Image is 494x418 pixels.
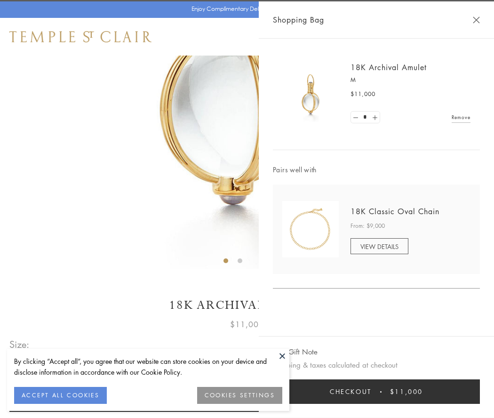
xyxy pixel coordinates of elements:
[9,337,30,352] span: Size:
[351,206,439,217] a: 18K Classic Oval Chain
[9,31,151,42] img: Temple St. Clair
[14,356,282,378] div: By clicking “Accept all”, you agree that our website can store cookies on your device and disclos...
[452,112,470,122] a: Remove
[273,359,480,371] p: Shipping & taxes calculated at checkout
[230,318,264,330] span: $11,000
[330,386,372,397] span: Checkout
[197,387,282,404] button: COOKIES SETTINGS
[370,112,379,123] a: Set quantity to 2
[390,386,423,397] span: $11,000
[282,201,339,257] img: N88865-OV18
[273,164,480,175] span: Pairs well with
[9,297,485,313] h1: 18K Archival Amulet
[191,4,298,14] p: Enjoy Complimentary Delivery & Returns
[282,66,339,122] img: 18K Archival Amulet
[14,387,107,404] button: ACCEPT ALL COOKIES
[351,62,427,72] a: 18K Archival Amulet
[273,14,324,26] span: Shopping Bag
[273,346,318,358] button: Add Gift Note
[473,16,480,24] button: Close Shopping Bag
[351,89,375,99] span: $11,000
[360,242,398,251] span: VIEW DETAILS
[351,112,360,123] a: Set quantity to 0
[351,75,470,85] p: M
[351,238,408,254] a: VIEW DETAILS
[273,379,480,404] button: Checkout $11,000
[351,221,385,231] span: From: $9,000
